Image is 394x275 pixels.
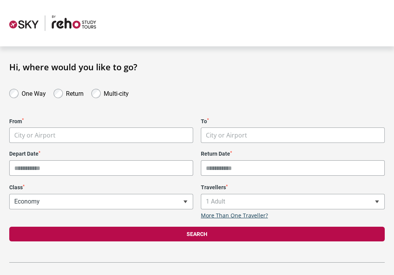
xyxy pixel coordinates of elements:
[9,62,385,72] h1: Hi, where would you like to go?
[201,151,385,157] label: Return Date
[22,88,46,97] label: One Way
[201,184,385,191] label: Travellers
[201,127,385,143] span: City or Airport
[201,118,385,125] label: To
[9,151,193,157] label: Depart Date
[10,128,193,143] span: City or Airport
[10,194,193,209] span: Economy
[201,212,268,219] a: More Than One Traveller?
[9,184,193,191] label: Class
[9,118,193,125] label: From
[66,88,84,97] label: Return
[9,127,193,143] span: City or Airport
[9,194,193,209] span: Economy
[201,194,384,209] span: 1 Adult
[206,131,247,139] span: City or Airport
[14,131,56,139] span: City or Airport
[9,227,385,241] button: Search
[104,88,129,97] label: Multi-city
[201,128,384,143] span: City or Airport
